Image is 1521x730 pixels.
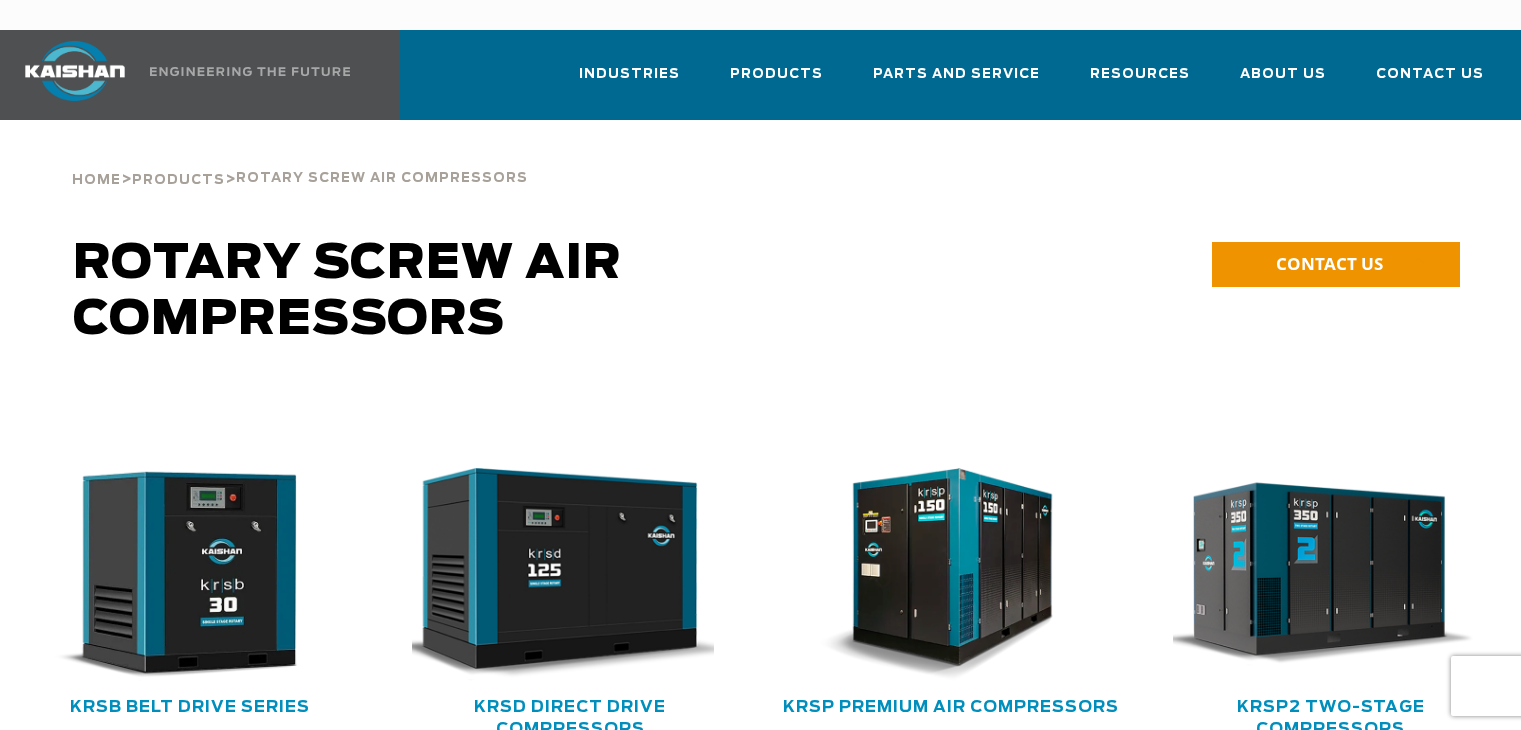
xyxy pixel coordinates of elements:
a: KRSP Premium Air Compressors [783,699,1119,715]
a: KRSB Belt Drive Series [70,699,310,715]
span: About Us [1240,63,1326,86]
img: krsd125 [397,468,714,681]
span: Resources [1090,63,1190,86]
img: krsb30 [17,468,334,681]
img: krsp150 [778,468,1095,681]
div: krsb30 [32,468,348,681]
a: Industries [579,48,680,116]
span: Products [132,174,225,187]
span: Industries [579,63,680,86]
span: Contact Us [1376,63,1484,86]
div: krsd125 [412,468,728,681]
a: Products [730,48,823,116]
span: Products [730,63,823,86]
div: krsp150 [793,468,1109,681]
a: About Us [1240,48,1326,116]
a: Contact Us [1376,48,1484,116]
a: Parts and Service [873,48,1040,116]
img: krsp350 [1158,468,1475,681]
a: Resources [1090,48,1190,116]
span: Rotary Screw Air Compressors [73,240,622,344]
a: CONTACT US [1212,242,1460,287]
a: Home [72,170,121,188]
span: Parts and Service [873,63,1040,86]
div: > > [72,120,528,196]
span: CONTACT US [1276,252,1383,275]
img: Engineering the future [150,67,350,76]
a: Products [132,170,225,188]
div: krsp350 [1173,468,1489,681]
span: Rotary Screw Air Compressors [236,172,528,185]
span: Home [72,174,121,187]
